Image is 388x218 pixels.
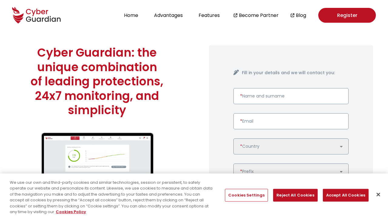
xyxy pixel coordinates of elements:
div: We use our own and third-party cookies and similar technologies, session or persistent, to safely... [10,180,213,215]
button: Reject All Cookies [273,189,317,202]
button: Close [372,188,385,201]
button: Advantages [152,11,185,19]
h4: Fill in your details and we will contact you: [242,70,349,76]
a: Blog [296,12,306,19]
button: Cookies Settings, Opens the preference center dialog [225,189,268,202]
h1: Cyber Guardian: the unique combination of leading protections, 24x7 monitoring, and simplicity [30,45,164,117]
button: Accept All Cookies [323,189,369,202]
img: cyberguardian-home [30,133,164,208]
a: Register [318,8,376,23]
button: Features [197,11,222,19]
button: Home [122,11,140,19]
a: More information about your privacy, opens in a new tab [56,209,86,215]
a: Become Partner [239,12,279,19]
